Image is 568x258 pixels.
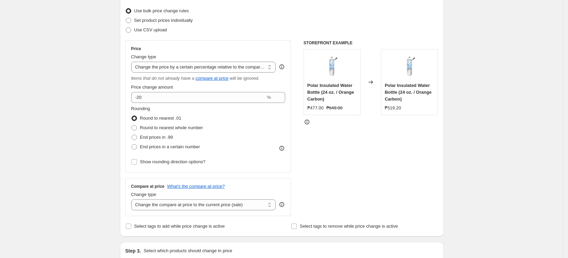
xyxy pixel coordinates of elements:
h2: Step 3. [125,247,141,254]
span: End prices in .99 [140,135,173,140]
span: Round to nearest .01 [140,116,181,121]
span: Round to nearest whole number [140,125,203,130]
h3: Compare at price [131,184,165,189]
strike: ₱649.00 [326,105,343,111]
input: -20 [131,92,266,103]
div: help [278,63,285,70]
i: will be ignored. [230,76,259,81]
div: ₱477.00 [307,105,324,111]
button: What's the compare at price? [167,184,225,189]
span: Polar Insulated Water Bottle (24 oz. / Orange Carbon) [307,83,354,102]
button: compare at price [196,76,229,81]
span: Change type [131,54,156,59]
div: ₱519.20 [385,105,401,111]
p: Select which products should change in price [143,247,232,254]
img: 174437_a_80x.jpg [396,53,423,80]
div: help [278,201,285,208]
span: Select tags to add while price change is active [134,224,225,229]
span: Polar Insulated Water Bottle (24 oz. / Orange Carbon) [385,83,431,102]
span: Change type [131,192,156,197]
span: % [267,95,271,100]
span: End prices in a certain number [140,144,200,149]
span: Price change amount [131,85,173,90]
h3: Price [131,46,141,51]
img: 174437_a_80x.jpg [318,53,346,80]
span: Select tags to remove while price change is active [300,224,398,229]
h6: STOREFRONT EXAMPLE [304,40,438,46]
span: Rounding [131,106,150,111]
span: Use CSV upload [134,27,167,32]
span: Show rounding direction options? [140,159,205,164]
i: Items that do not already have a [131,76,195,81]
span: Use bulk price change rules [134,8,189,13]
span: Set product prices individually [134,18,193,23]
